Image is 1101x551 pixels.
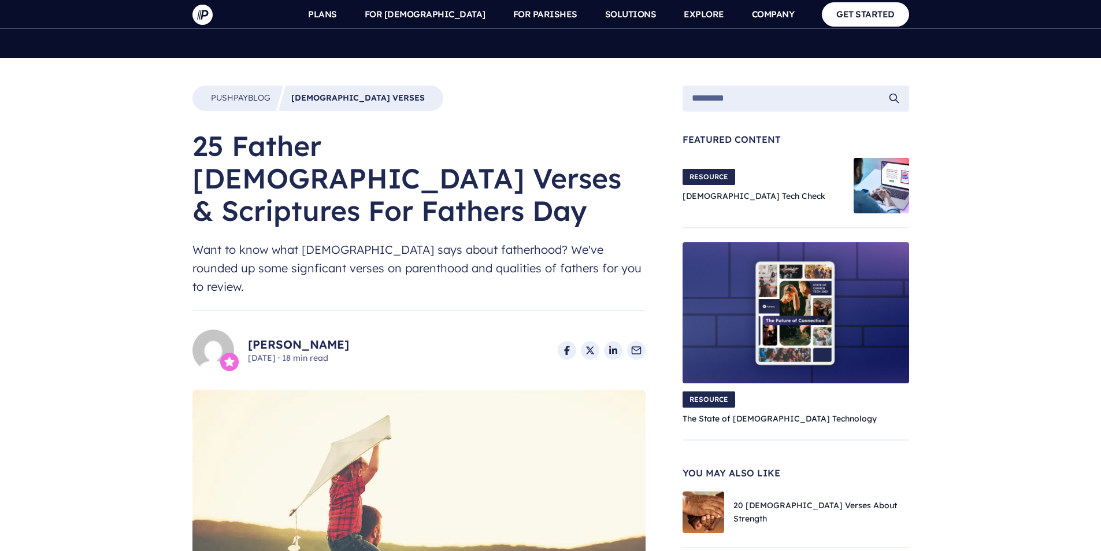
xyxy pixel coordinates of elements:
img: Church Tech Check Blog Hero Image [854,158,909,213]
span: You May Also Like [683,468,909,478]
a: [DEMOGRAPHIC_DATA] Verses [291,93,425,104]
a: [PERSON_NAME] [248,336,349,353]
a: Share on LinkedIn [604,341,622,360]
a: Share on Facebook [558,341,576,360]
span: Pushpay [211,93,248,103]
span: Featured Content [683,135,909,144]
a: The State of [DEMOGRAPHIC_DATA] Technology [683,413,877,424]
span: RESOURCE [683,391,735,408]
h1: 25 Father [DEMOGRAPHIC_DATA] Verses & Scriptures For Fathers Day [192,130,646,227]
span: RESOURCE [683,169,735,185]
a: Share on X [581,341,599,360]
a: GET STARTED [822,2,909,26]
a: Share via Email [627,341,646,360]
span: · [278,353,280,363]
img: Allison Sakounthong [192,330,234,371]
span: [DATE] 18 min read [248,353,349,364]
a: 20 [DEMOGRAPHIC_DATA] Verses About Strength [733,500,897,524]
span: Want to know what [DEMOGRAPHIC_DATA] says about fatherhood? We've rounded up some signficant vers... [192,241,646,296]
a: [DEMOGRAPHIC_DATA] Tech Check [683,191,825,201]
a: PushpayBlog [211,93,270,104]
